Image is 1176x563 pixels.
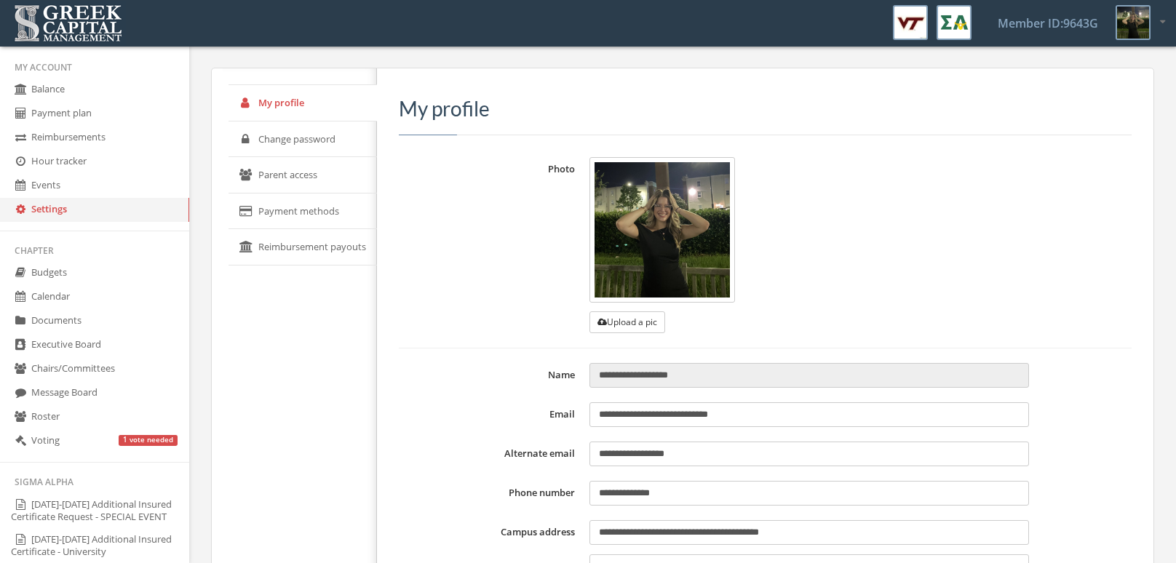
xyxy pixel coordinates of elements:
[589,311,665,333] button: Upload a pic
[229,157,377,193] a: Parent access
[229,229,377,265] a: Reimbursement payouts
[980,1,1116,46] a: Member ID: 9643G
[229,193,377,230] a: Payment methods
[399,481,582,506] label: Phone number
[399,442,582,466] label: Alternate email
[399,157,582,333] label: Photo
[123,435,173,444] span: 1 vote needed
[229,85,377,121] a: My profile
[229,121,377,158] a: Change password
[399,363,582,388] label: Name
[399,402,582,427] label: Email
[399,97,1132,120] h3: My profile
